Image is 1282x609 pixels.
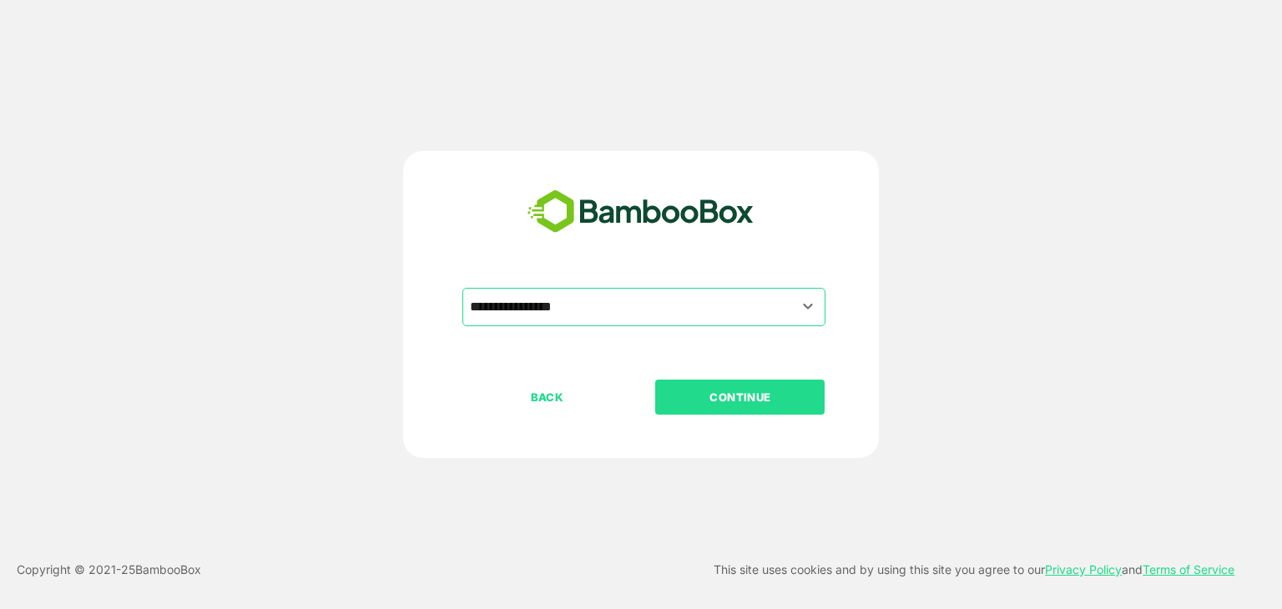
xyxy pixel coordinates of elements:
p: CONTINUE [657,388,824,406]
p: BACK [464,388,631,406]
img: bamboobox [518,184,763,239]
a: Terms of Service [1143,562,1234,576]
button: Open [797,295,820,318]
button: BACK [462,380,632,415]
p: This site uses cookies and by using this site you agree to our and [714,560,1234,580]
a: Privacy Policy [1045,562,1122,576]
p: Copyright © 2021- 25 BambooBox [17,560,201,580]
button: CONTINUE [655,380,825,415]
